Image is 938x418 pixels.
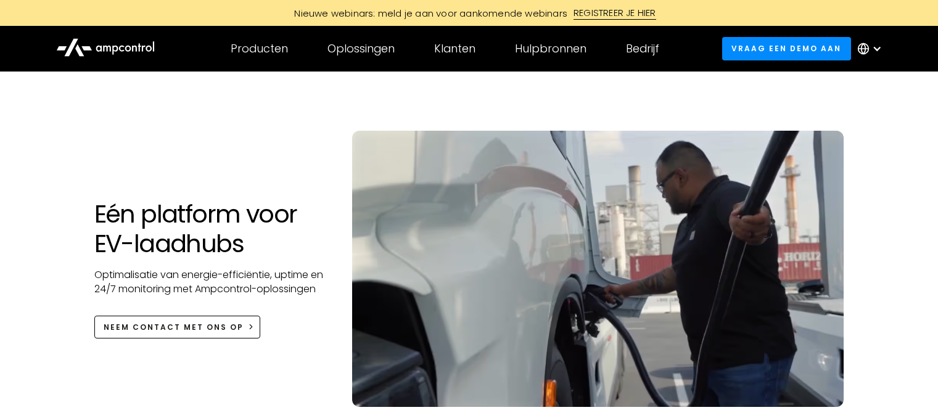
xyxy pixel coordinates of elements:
[192,6,747,20] a: Nieuwe webinars: meld je aan voor aankomende webinarsREGISTREER JE HIER
[231,42,288,55] div: Producten
[104,322,244,333] div: NEEM CONTACT MET ONS OP
[327,42,395,55] div: Oplossingen
[722,37,851,60] a: Vraag een demo aan
[626,42,659,55] div: Bedrijf
[574,6,656,20] div: REGISTREER JE HIER
[515,42,586,55] div: Hulpbronnen
[94,268,328,296] p: Optimalisatie van energie-efficiëntie, uptime en 24/7 monitoring met Ampcontrol-oplossingen
[94,199,328,258] h1: Eén platform voor EV-laadhubs
[434,42,475,55] div: Klanten
[94,316,261,338] a: NEEM CONTACT MET ONS OP
[282,7,574,20] div: Nieuwe webinars: meld je aan voor aankomende webinars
